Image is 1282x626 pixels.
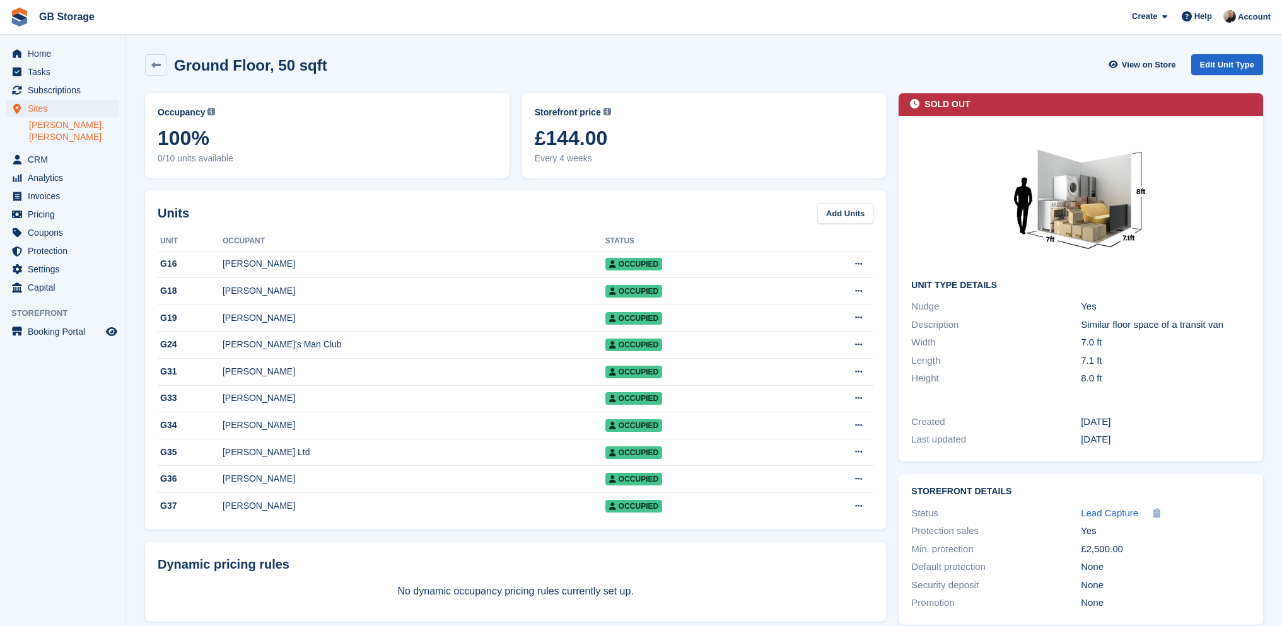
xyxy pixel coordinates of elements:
[223,391,605,405] div: [PERSON_NAME]
[223,284,605,298] div: [PERSON_NAME]
[911,487,1250,497] h2: Storefront Details
[605,312,662,325] span: Occupied
[28,187,103,205] span: Invoices
[207,108,215,115] img: icon-info-grey-7440780725fd019a000dd9b08b2336e03edf1995a4989e88bcd33f0948082b44.svg
[158,499,223,513] div: G37
[1081,371,1250,386] div: 8.0 ft
[911,542,1081,557] div: Min. protection
[1238,11,1271,23] span: Account
[223,257,605,270] div: [PERSON_NAME]
[6,279,119,296] a: menu
[158,446,223,459] div: G35
[911,335,1081,350] div: Width
[1223,10,1236,23] img: Karl Walker
[1081,506,1138,521] a: Lead Capture
[174,57,327,74] h2: Ground Floor, 50 sqft
[223,499,605,513] div: [PERSON_NAME]
[223,419,605,432] div: [PERSON_NAME]
[34,6,100,27] a: GB Storage
[158,338,223,351] div: G24
[158,419,223,432] div: G34
[223,472,605,485] div: [PERSON_NAME]
[158,555,873,574] div: Dynamic pricing rules
[535,152,874,165] span: Every 4 weeks
[1081,578,1250,593] div: None
[911,524,1081,538] div: Protection sales
[911,281,1250,291] h2: Unit Type details
[28,100,103,117] span: Sites
[28,151,103,168] span: CRM
[911,432,1081,447] div: Last updated
[6,260,119,278] a: menu
[1194,10,1212,23] span: Help
[1081,507,1138,518] span: Lead Capture
[605,231,789,252] th: Status
[1132,10,1157,23] span: Create
[6,169,119,187] a: menu
[6,100,119,117] a: menu
[158,257,223,270] div: G16
[1081,299,1250,314] div: Yes
[911,415,1081,429] div: Created
[1081,560,1250,574] div: None
[817,203,873,224] a: Add Units
[158,311,223,325] div: G19
[605,392,662,405] span: Occupied
[603,108,611,115] img: icon-info-grey-7440780725fd019a000dd9b08b2336e03edf1995a4989e88bcd33f0948082b44.svg
[28,81,103,99] span: Subscriptions
[6,206,119,223] a: menu
[158,584,873,599] p: No dynamic occupancy pricing rules currently set up.
[1081,318,1250,332] div: Similar floor space of a transit van
[158,365,223,378] div: G31
[158,391,223,405] div: G33
[1107,54,1181,75] a: View on Store
[28,169,103,187] span: Analytics
[28,260,103,278] span: Settings
[158,231,223,252] th: Unit
[6,81,119,99] a: menu
[158,152,497,165] span: 0/10 units available
[104,324,119,339] a: Preview store
[6,187,119,205] a: menu
[986,129,1175,270] img: 50-sqft-unit.jpg
[911,371,1081,386] div: Height
[28,323,103,340] span: Booking Portal
[28,224,103,241] span: Coupons
[1081,335,1250,350] div: 7.0 ft
[911,506,1081,521] div: Status
[11,307,125,320] span: Storefront
[911,354,1081,368] div: Length
[605,339,662,351] span: Occupied
[1081,524,1250,538] div: Yes
[605,500,662,513] span: Occupied
[605,258,662,270] span: Occupied
[6,45,119,62] a: menu
[158,284,223,298] div: G18
[1122,59,1176,71] span: View on Store
[911,596,1081,610] div: Promotion
[1081,542,1250,557] div: £2,500.00
[1081,596,1250,610] div: None
[605,419,662,432] span: Occupied
[6,242,119,260] a: menu
[911,578,1081,593] div: Security deposit
[1081,432,1250,447] div: [DATE]
[223,365,605,378] div: [PERSON_NAME]
[10,8,29,26] img: stora-icon-8386f47178a22dfd0bd8f6a31ec36ba5ce8667c1dd55bd0f319d3a0aa187defe.svg
[911,318,1081,332] div: Description
[1191,54,1263,75] a: Edit Unit Type
[6,151,119,168] a: menu
[6,323,119,340] a: menu
[605,366,662,378] span: Occupied
[28,206,103,223] span: Pricing
[29,119,119,143] a: [PERSON_NAME], [PERSON_NAME]
[1081,354,1250,368] div: 7.1 ft
[223,231,605,252] th: Occupant
[605,446,662,459] span: Occupied
[535,106,601,119] span: Storefront price
[28,242,103,260] span: Protection
[6,63,119,81] a: menu
[158,127,497,149] span: 100%
[223,446,605,459] div: [PERSON_NAME] Ltd
[158,204,189,223] h2: Units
